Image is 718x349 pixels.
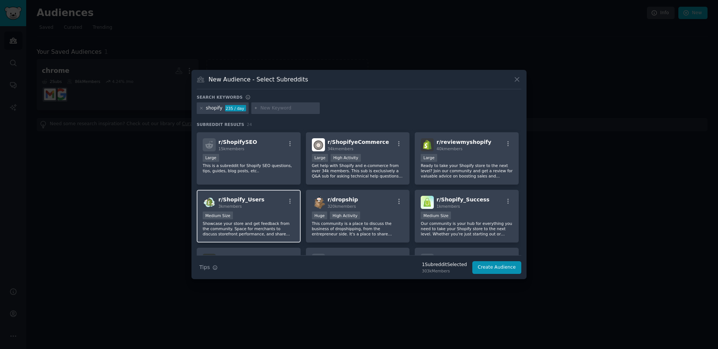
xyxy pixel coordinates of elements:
img: Shopify_Success [421,196,434,209]
div: Medium Size [203,211,233,219]
span: r/ Shopify_Success [436,197,490,203]
div: Medium Size [421,211,451,219]
img: ShopifyeCommerce [312,138,325,151]
div: Large [203,154,219,162]
span: 1k members [436,204,460,209]
img: ShopifyWebsites [203,254,216,267]
img: reviewmyshopify [421,138,434,151]
span: Subreddit Results [197,122,244,127]
div: 303k Members [422,268,467,274]
span: 15k members [218,146,244,151]
div: Large [312,154,328,162]
p: This community is a place to discuss the business of dropshipping, from the entrepreneur side. It... [312,221,404,237]
span: r/ ShopifyeCommerce [328,139,389,145]
div: High Activity [330,211,360,219]
div: 235 / day [225,105,246,112]
img: dropship [312,196,325,209]
input: New Keyword [260,105,317,112]
p: Showcase your store and get feedback from the community. Space for merchants to discuss storefron... [203,221,295,237]
div: Huge [312,211,328,219]
p: This is a subreddit for Shopify SEO questions, tips, guides, blog posts, etc.. [203,163,295,173]
div: Large [421,154,437,162]
span: 3k members [218,204,242,209]
span: Tips [199,263,210,271]
span: r/ VirtualAssistant [436,254,488,260]
span: r/ Shopify_Users [218,197,264,203]
span: 320k members [328,204,356,209]
div: 1 Subreddit Selected [422,262,467,268]
p: Get help with Shopify and e-commerce from over 34k members. This sub is exclusively a Q&A sub for... [312,163,404,179]
span: r/ dropshipping [328,254,371,260]
h3: New Audience - Select Subreddits [209,75,308,83]
div: shopify [206,105,223,112]
h3: Search keywords [197,95,243,100]
span: r/ reviewmyshopify [436,139,491,145]
button: Create Audience [472,261,522,274]
img: Shopify_Users [203,196,216,209]
p: Our community is your hub for everything you need to take your Shopify store to the next level. W... [421,221,513,237]
div: High Activity [331,154,361,162]
button: Tips [197,261,220,274]
span: 34k members [328,146,353,151]
span: 24 [247,122,252,127]
span: r/ dropship [328,197,358,203]
span: r/ ShopifyWebsites [218,254,272,260]
span: 40k members [436,146,462,151]
span: r/ ShopifySEO [218,139,257,145]
p: Ready to take your Shopify store to the next level? Join our community and get a review for valua... [421,163,513,179]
